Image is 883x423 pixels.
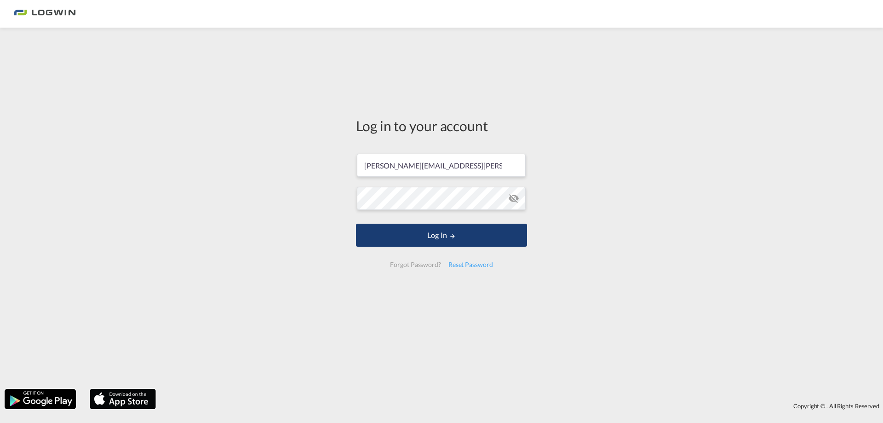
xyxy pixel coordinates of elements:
button: LOGIN [356,224,527,247]
div: Copyright © . All Rights Reserved [161,398,883,414]
input: Enter email/phone number [357,154,526,177]
img: bc73a0e0d8c111efacd525e4c8ad7d32.png [14,4,76,24]
img: google.png [4,388,77,410]
div: Reset Password [445,256,497,273]
div: Forgot Password? [386,256,444,273]
img: apple.png [89,388,157,410]
div: Log in to your account [356,116,527,135]
md-icon: icon-eye-off [508,193,519,204]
